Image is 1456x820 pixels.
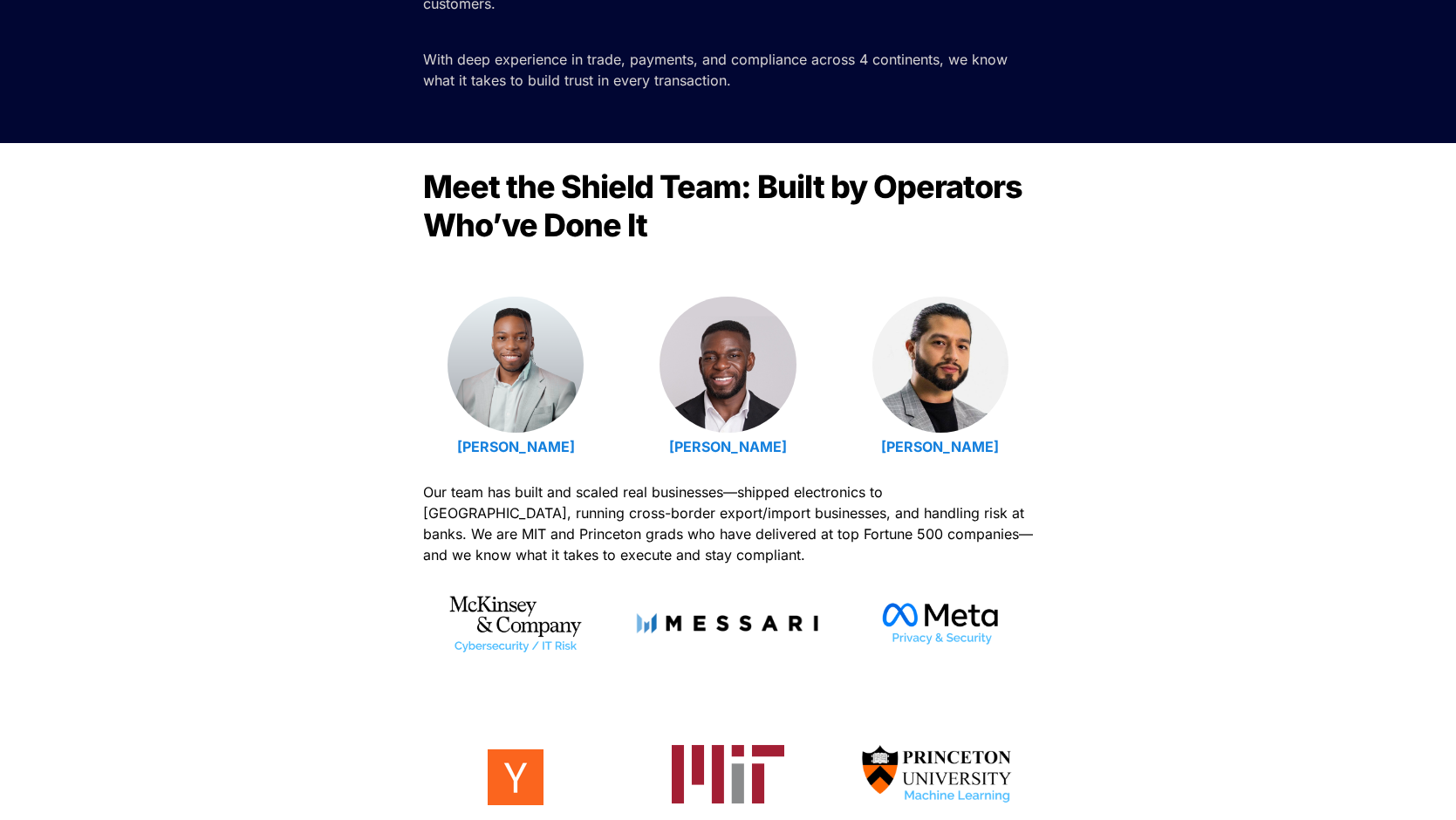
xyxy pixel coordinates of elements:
a: [PERSON_NAME] [881,438,999,455]
span: Meet the Shield Team: Built by Operators Who’ve Done It [423,167,1029,244]
a: [PERSON_NAME] [669,438,787,455]
span: With deep experience in trade, payments, and compliance across 4 continents, we know what it take... [423,51,1012,89]
span: Our team has built and scaled real businesses—shipped electronics to [GEOGRAPHIC_DATA], running c... [423,483,1037,564]
a: [PERSON_NAME] [457,438,575,455]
